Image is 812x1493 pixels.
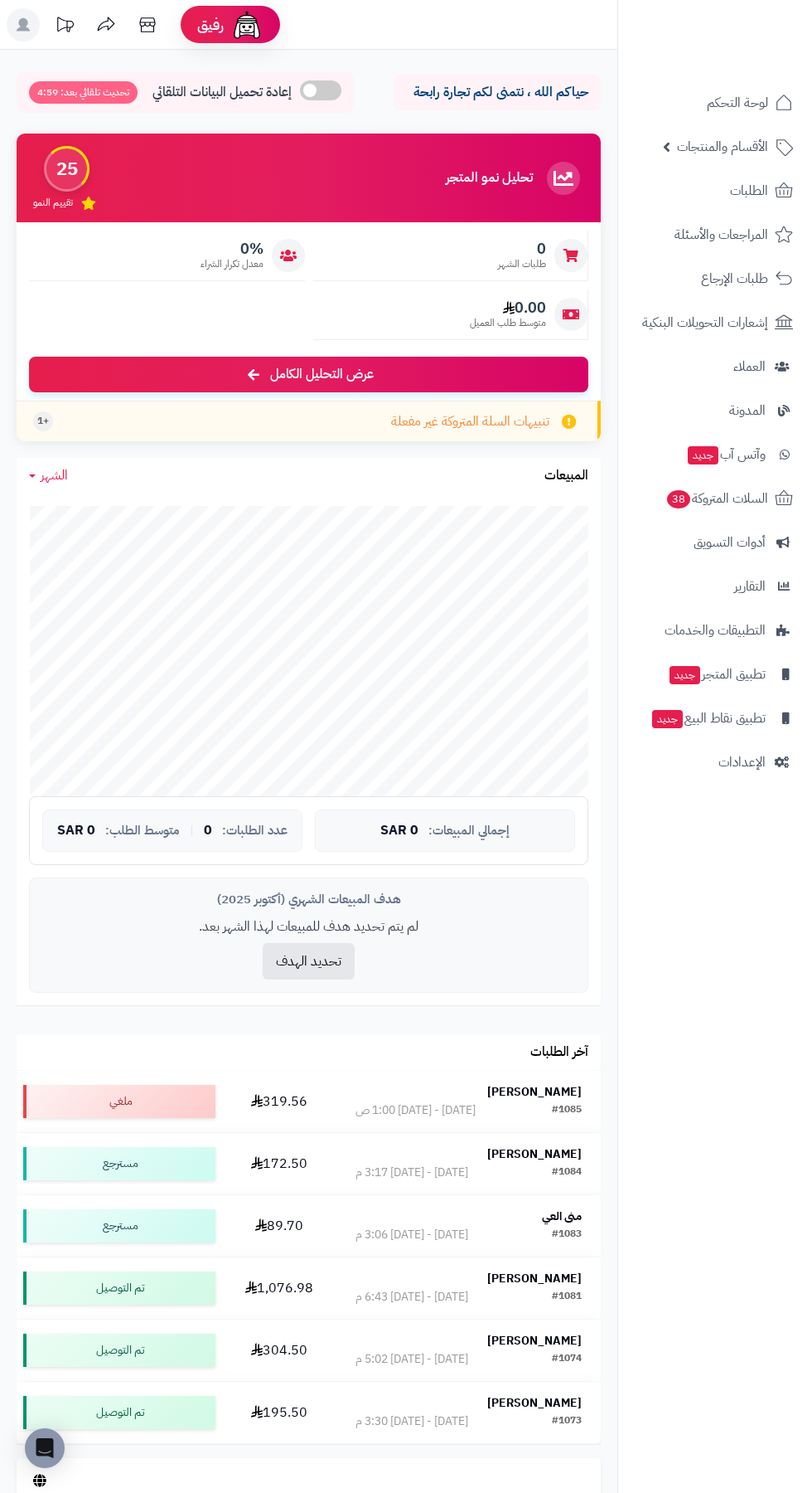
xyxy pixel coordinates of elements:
span: التطبيقات والخدمات [665,619,766,642]
span: الإعدادات [718,751,766,774]
div: #1081 [552,1289,582,1306]
a: تطبيق المتجرجديد [628,654,802,694]
span: 0 [204,824,212,839]
span: | [190,824,194,837]
a: المدونة [628,391,802,430]
span: عدد الطلبات: [222,824,288,838]
span: إشعارات التحويلات البنكية [642,311,768,334]
div: #1083 [552,1227,582,1243]
td: 319.56 [222,1071,336,1132]
td: 1,076.98 [222,1257,336,1319]
div: تم التوصيل [23,1334,215,1367]
div: ملغي [23,1085,215,1118]
span: جديد [652,710,683,728]
span: معدل تكرار الشراء [201,257,263,271]
h3: تحليل نمو المتجر [446,171,533,186]
a: تحديثات المنصة [44,8,85,46]
a: عرض التحليل الكامل [29,357,588,392]
strong: منى العي [542,1208,582,1225]
div: مسترجع [23,1147,215,1180]
div: [DATE] - [DATE] 1:00 ص [355,1102,476,1119]
span: +1 [37,414,49,428]
a: التقارير [628,567,802,606]
strong: [PERSON_NAME] [487,1270,582,1287]
span: طلبات الإرجاع [701,267,768,290]
span: الشهر [41,465,68,485]
span: متوسط الطلب: [105,824,180,838]
td: 304.50 [222,1320,336,1381]
div: هدف المبيعات الشهري (أكتوبر 2025) [42,891,575,908]
a: العملاء [628,347,802,387]
h3: آخر الطلبات [530,1045,588,1060]
div: [DATE] - [DATE] 5:02 م [355,1351,468,1368]
a: طلبات الإرجاع [628,259,802,299]
a: أدوات التسويق [628,523,802,562]
button: تحديد الهدف [263,943,355,980]
div: [DATE] - [DATE] 3:06 م [355,1227,468,1243]
p: لم يتم تحديد هدف للمبيعات لهذا الشهر بعد. [42,917,575,936]
div: #1074 [552,1351,582,1368]
a: وآتس آبجديد [628,435,802,474]
span: السلات المتروكة [665,487,768,510]
a: التطبيقات والخدمات [628,610,802,650]
img: ai-face.png [230,8,263,41]
a: الشهر [29,466,68,485]
span: تحديث تلقائي بعد: 4:59 [29,81,138,104]
span: المدونة [729,399,766,422]
h3: المبيعات [544,469,588,484]
div: تم التوصيل [23,1272,215,1305]
div: Open Intercom Messenger [25,1428,65,1468]
a: المراجعات والأسئلة [628,215,802,255]
strong: [PERSON_NAME] [487,1332,582,1350]
span: المراجعات والأسئلة [674,223,768,246]
strong: [PERSON_NAME] [487,1394,582,1412]
span: العملاء [733,355,766,378]
div: [DATE] - [DATE] 3:17 م [355,1165,468,1181]
div: #1084 [552,1165,582,1181]
span: 0 SAR [57,824,95,839]
td: 89.70 [222,1195,336,1257]
span: 38 [667,490,691,509]
div: مسترجع [23,1209,215,1243]
div: #1073 [552,1413,582,1430]
span: 0 [498,240,546,258]
span: إعادة تحميل البيانات التلقائي [152,83,292,102]
p: حياكم الله ، نتمنى لكم تجارة رابحة [406,83,588,102]
span: إجمالي المبيعات: [428,824,510,838]
span: الطلبات [730,179,768,202]
a: تطبيق نقاط البيعجديد [628,698,802,738]
span: التقارير [734,575,766,598]
span: رفيق [197,15,224,35]
div: #1085 [552,1102,582,1119]
a: إشعارات التحويلات البنكية [628,303,802,343]
span: تنبيهات السلة المتروكة غير مفعلة [391,412,549,431]
td: 172.50 [222,1133,336,1194]
span: تطبيق نقاط البيع [650,707,766,730]
span: عرض التحليل الكامل [270,365,374,384]
span: 0% [201,240,263,258]
strong: [PERSON_NAME] [487,1083,582,1101]
a: السلات المتروكة38 [628,479,802,518]
a: لوحة التحكم [628,83,802,123]
span: الأقسام والمنتجات [677,135,768,158]
span: طلبات الشهر [498,257,546,271]
span: تقييم النمو [33,196,73,210]
div: تم التوصيل [23,1396,215,1429]
div: [DATE] - [DATE] 6:43 م [355,1289,468,1306]
span: جديد [669,666,700,684]
span: وآتس آب [686,443,766,466]
span: تطبيق المتجر [668,663,766,686]
span: متوسط طلب العميل [470,316,546,330]
span: أدوات التسويق [694,531,766,554]
strong: [PERSON_NAME] [487,1145,582,1163]
a: الإعدادات [628,742,802,782]
span: جديد [688,446,718,464]
span: 0.00 [470,299,546,317]
div: [DATE] - [DATE] 3:30 م [355,1413,468,1430]
span: لوحة التحكم [707,91,768,114]
img: logo-2.png [699,17,796,52]
span: 0 SAR [380,824,418,839]
a: الطلبات [628,171,802,211]
td: 195.50 [222,1382,336,1443]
